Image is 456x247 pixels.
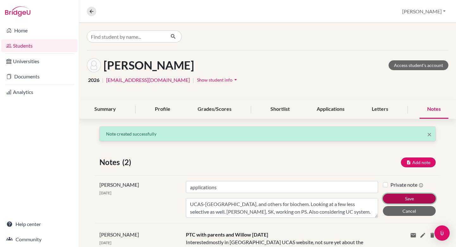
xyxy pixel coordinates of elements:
[427,130,432,139] span: ×
[420,100,448,119] div: Notes
[99,182,139,188] span: [PERSON_NAME]
[99,240,111,245] span: [DATE]
[197,77,232,83] span: Show student info
[87,58,101,72] img: Willow Miles's avatar
[102,76,104,84] span: |
[309,100,352,119] div: Applications
[263,100,297,119] div: Shortlist
[87,30,165,43] input: Find student by name...
[147,100,178,119] div: Profile
[186,231,268,237] span: PTC with parents and Willow [DATE]
[1,86,78,98] a: Analytics
[383,206,436,216] button: Cancel
[190,100,239,119] div: Grades/Scores
[390,181,423,189] label: Private note
[99,157,122,168] span: Notes
[401,157,436,167] button: Add note
[383,194,436,204] button: Save
[1,70,78,83] a: Documents
[104,58,194,72] h1: [PERSON_NAME]
[389,60,448,70] a: Access student's account
[427,130,432,138] button: Close
[1,233,78,246] a: Community
[399,5,448,17] button: [PERSON_NAME]
[122,157,134,168] span: (2)
[186,181,378,193] input: Note title (required)
[197,75,239,85] button: Show student infoarrow_drop_down
[1,24,78,37] a: Home
[5,6,30,17] img: Bridge-U
[99,231,139,237] span: [PERSON_NAME]
[106,76,190,84] a: [EMAIL_ADDRESS][DOMAIN_NAME]
[1,218,78,230] a: Help center
[193,76,194,84] span: |
[87,100,123,119] div: Summary
[364,100,396,119] div: Letters
[1,55,78,68] a: Universities
[106,130,429,137] p: Note created successfully
[232,77,239,83] i: arrow_drop_down
[99,190,111,195] span: [DATE]
[1,39,78,52] a: Students
[88,76,99,84] span: 2026
[434,225,450,241] div: Open Intercom Messenger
